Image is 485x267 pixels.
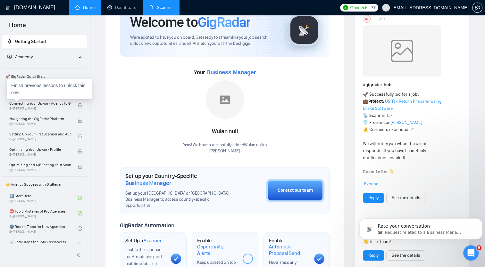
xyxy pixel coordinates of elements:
a: homeHome [75,5,95,10]
strong: Project: [368,99,384,104]
span: Optimizing Your Upwork Profile [9,146,71,153]
span: user [384,5,388,10]
p: [PERSON_NAME] . [183,148,267,154]
span: Home [4,20,31,34]
button: Home [100,4,113,17]
span: lock [78,149,82,154]
strong: Cover Letter 👇 [363,169,394,174]
span: lock [78,165,82,169]
span: lock [78,242,82,246]
div: You can find more information about such BMs below: [10,169,100,182]
img: upwork-logo.png [343,5,348,10]
a: setting [472,5,482,10]
img: weqQh+iSagEgQAAAABJRU5ErkJggg== [364,25,440,77]
div: Wulan null [183,126,267,137]
span: 77 [371,4,376,11]
span: Expand [364,181,379,187]
div: You can request an additional Business Manager to apply for US or UK exclusive jobs. [10,50,100,69]
span: Academy [7,54,33,60]
img: gigradar-logo.png [288,14,320,46]
span: lock [78,118,82,123]
span: Automatic Proposal Send [269,244,309,256]
h1: Set up your Country-Specific [125,173,234,187]
span: setting [472,5,482,10]
img: placeholder.png [206,80,244,119]
span: 🚀 GigRadar Quick Start [3,70,87,83]
span: lock [78,103,82,108]
span: rocket [7,39,12,44]
div: Hey, there! [10,40,100,47]
span: double-left [76,252,83,258]
div: Hey, there!You can request an additional Business Manager to apply for US or UK exclusive jobs.Be... [5,36,105,216]
span: We're excited to have you on board. Get ready to streamline your job search, unlock new opportuni... [130,35,277,47]
span: fund-projection-screen [7,54,12,59]
a: 🌚 Rookie Traps for New AgenciesBy[PERSON_NAME] [9,222,78,236]
a: Reply [368,252,379,259]
span: Optimizing and A/B Testing Your Scanner for Better Results [9,162,71,168]
div: US [363,15,370,22]
h1: # gigradar-hub [363,81,462,88]
span: If you're interested in applying for jobs that are restricted… [17,195,86,206]
div: Can I apply to US-only jobs? [17,187,93,194]
span: Business Manager [125,180,171,187]
span: Set up your [GEOGRAPHIC_DATA] or [GEOGRAPHIC_DATA] Business Manager to access country-specific op... [125,190,234,209]
span: check-circle [78,196,82,200]
a: See the details [392,252,420,259]
div: Contact our team [278,187,313,194]
div: ✅ The freelancer is verified in the [GEOGRAPHIC_DATA]/[GEOGRAPHIC_DATA] [10,103,100,122]
a: See the details [392,194,420,201]
span: By [PERSON_NAME] [9,122,71,126]
span: [DATE] [378,16,386,22]
span: Your [194,69,256,76]
iframe: Intercom notifications message [357,205,485,250]
span: Scanner [144,238,162,244]
span: GigRadar [198,13,250,31]
span: Connects: [350,4,369,11]
a: searchScanner [149,5,173,10]
span: 6 [476,245,481,250]
h1: AI Assistant from GigRadar 📡 [31,3,100,12]
h1: Welcome to [130,13,250,31]
button: Reply [363,193,384,203]
span: Connecting Your Upwork Agency to GigRadar [9,100,71,107]
span: Academy [15,54,33,60]
span: Setting Up Your First Scanner and Auto-Bidder [9,131,71,137]
div: Before requesting an additional country-specific BM, please make sure that your agency meets ALL ... [10,72,100,103]
span: By [PERSON_NAME] [9,153,71,157]
button: setting [472,3,482,13]
span: check-circle [78,226,82,231]
span: Opportunity Alerts [197,244,238,256]
span: 👑 Agency Success with GigRadar [3,178,87,191]
iframe: Intercom live chat [463,245,479,261]
span: Business Manager [206,69,256,76]
h1: Set Up a [125,238,162,244]
img: logo [5,3,10,13]
li: Getting Started [2,35,87,48]
span: ☠️ Fatal Traps for Solo Freelancers [9,239,71,245]
a: Tax [386,113,393,118]
div: Finish previous lessons to unlock this one. [7,79,92,99]
span: check-circle [78,211,82,215]
h1: Enable [197,238,238,256]
a: Reply [368,194,379,201]
span: Enable the scanner for AI matching and real-time job alerts. [125,247,162,266]
span: Getting Started [15,39,46,44]
div: ✅ The agency's primary office location is verified in the [GEOGRAPHIC_DATA]/[GEOGRAPHIC_DATA] [10,122,100,147]
button: See the details [386,250,425,261]
div: Close [113,4,124,16]
a: [PERSON_NAME] [390,120,422,125]
div: ✅ The agency owner is verified in the [GEOGRAPHIC_DATA]/[GEOGRAPHIC_DATA] [10,147,100,166]
span: By [PERSON_NAME] [9,137,71,141]
span: GigRadar Automation [120,222,174,229]
button: go back [4,4,16,17]
span: By [PERSON_NAME] [9,107,71,110]
span: By [PERSON_NAME] [9,168,71,172]
h1: Enable [269,238,309,256]
div: AI Assistant from GigRadar 📡 says… [5,36,123,223]
a: dashboardDashboard [107,5,137,10]
a: ⛔ Top 3 Mistakes of Pro AgenciesBy[PERSON_NAME] [9,206,78,220]
button: Reply [363,250,384,261]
